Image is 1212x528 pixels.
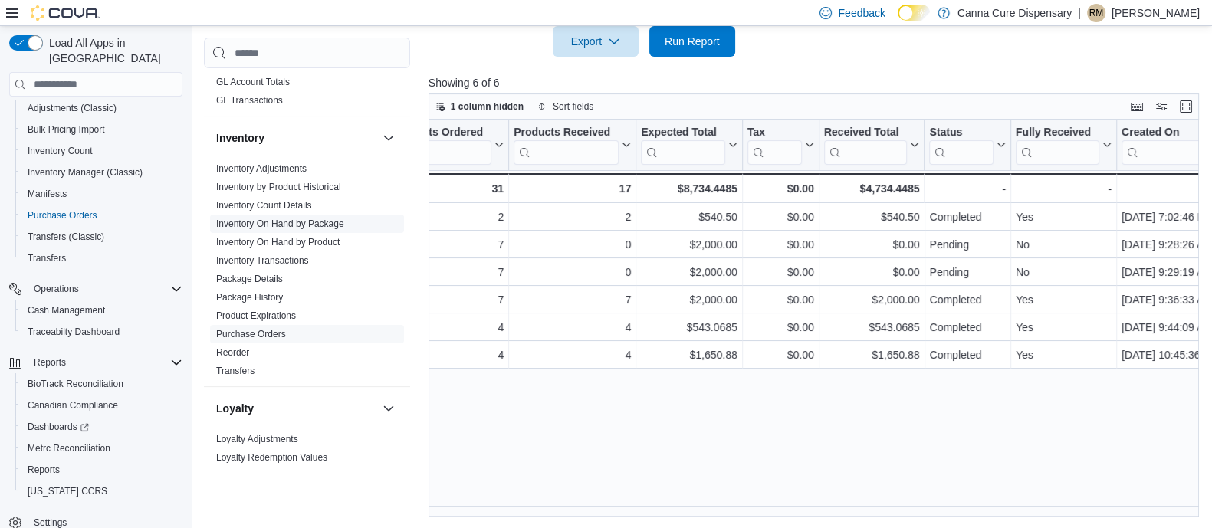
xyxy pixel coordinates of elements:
span: Inventory Manager (Classic) [28,166,143,179]
button: Keyboard shortcuts [1128,97,1146,116]
div: Expected Total [641,126,725,165]
a: Inventory Manager (Classic) [21,163,149,182]
button: Loyalty [216,402,376,417]
span: Bulk Pricing Import [28,123,105,136]
button: Export [553,26,639,57]
span: RM [1089,4,1104,22]
div: Pending [929,264,1005,282]
a: Package Details [216,274,283,285]
span: Cash Management [21,301,182,320]
a: BioTrack Reconciliation [21,375,130,393]
div: $2,000.00 [824,291,920,310]
a: GL Transactions [216,96,283,107]
div: Inventory [204,160,410,387]
button: Reports [28,353,72,372]
button: Cash Management [15,300,189,321]
div: 7 [514,291,631,310]
div: $540.50 [641,208,737,227]
span: Canadian Compliance [21,396,182,415]
div: Products Ordered [392,126,491,165]
button: Expected Total [641,126,737,165]
h3: Loyalty [216,402,254,417]
p: Canna Cure Dispensary [957,4,1072,22]
a: Inventory Adjustments [216,164,307,175]
div: $543.0685 [641,319,737,337]
div: 7 [392,236,504,254]
span: Transfers [21,249,182,267]
div: Pending [929,236,1005,254]
div: 4 [514,346,631,365]
div: Products Received [514,126,619,140]
div: 17 [514,179,631,198]
button: Run Report [649,26,735,57]
div: $8,734.4485 [641,179,737,198]
span: Adjustments (Classic) [21,99,182,117]
div: Status [929,126,993,140]
div: - [1016,179,1112,198]
span: Operations [28,280,182,298]
div: $1,650.88 [641,346,737,365]
span: Adjustments (Classic) [28,102,117,114]
button: Enter fullscreen [1177,97,1195,116]
a: Inventory by Product Historical [216,182,341,193]
div: Yes [1016,319,1112,337]
a: Dashboards [21,418,95,436]
button: Bulk Pricing Import [15,119,189,140]
span: Inventory Adjustments [216,163,307,175]
div: No [1016,264,1112,282]
a: GL Account Totals [216,77,290,88]
a: Cash Management [21,301,111,320]
span: Feedback [838,5,885,21]
div: 7 [392,264,504,282]
span: BioTrack Reconciliation [28,378,123,390]
div: $2,000.00 [641,236,737,254]
div: $0.00 [747,208,814,227]
a: Transfers [21,249,72,267]
div: $0.00 [747,319,814,337]
span: Load All Apps in [GEOGRAPHIC_DATA] [43,35,182,66]
a: Inventory Count Details [216,201,312,212]
p: [PERSON_NAME] [1112,4,1200,22]
a: Inventory Transactions [216,256,309,267]
span: Reports [28,464,60,476]
div: No [1016,236,1112,254]
div: Completed [929,346,1005,365]
button: Canadian Compliance [15,395,189,416]
div: Expected Total [641,126,725,140]
span: Inventory Transactions [216,255,309,267]
a: Canadian Compliance [21,396,124,415]
button: Inventory Count [15,140,189,162]
a: Bulk Pricing Import [21,120,111,139]
div: $0.00 [747,179,813,198]
button: Operations [3,278,189,300]
span: Sort fields [553,100,593,113]
span: Package Details [216,274,283,286]
img: Cova [31,5,100,21]
div: Finance [204,74,410,116]
div: $4,734.4485 [823,179,919,198]
span: Manifests [28,188,67,200]
span: BioTrack Reconciliation [21,375,182,393]
div: 4 [392,319,504,337]
span: Dashboards [21,418,182,436]
button: Status [929,126,1005,165]
input: Dark Mode [898,5,930,21]
div: $543.0685 [824,319,920,337]
span: Reports [21,461,182,479]
span: Transfers (Classic) [21,228,182,246]
a: Package History [216,293,283,303]
button: Inventory [379,130,398,148]
div: $0.00 [747,264,814,282]
p: | [1078,4,1081,22]
div: Yes [1016,208,1112,227]
span: Inventory Count [28,145,93,157]
span: Reports [34,356,66,369]
a: Reports [21,461,66,479]
div: 2 [392,208,504,227]
h3: Inventory [216,131,264,146]
button: 1 column hidden [429,97,530,116]
span: Transfers [216,366,255,378]
span: Washington CCRS [21,482,182,500]
a: Inventory On Hand by Package [216,219,344,230]
span: Cash Management [28,304,105,316]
